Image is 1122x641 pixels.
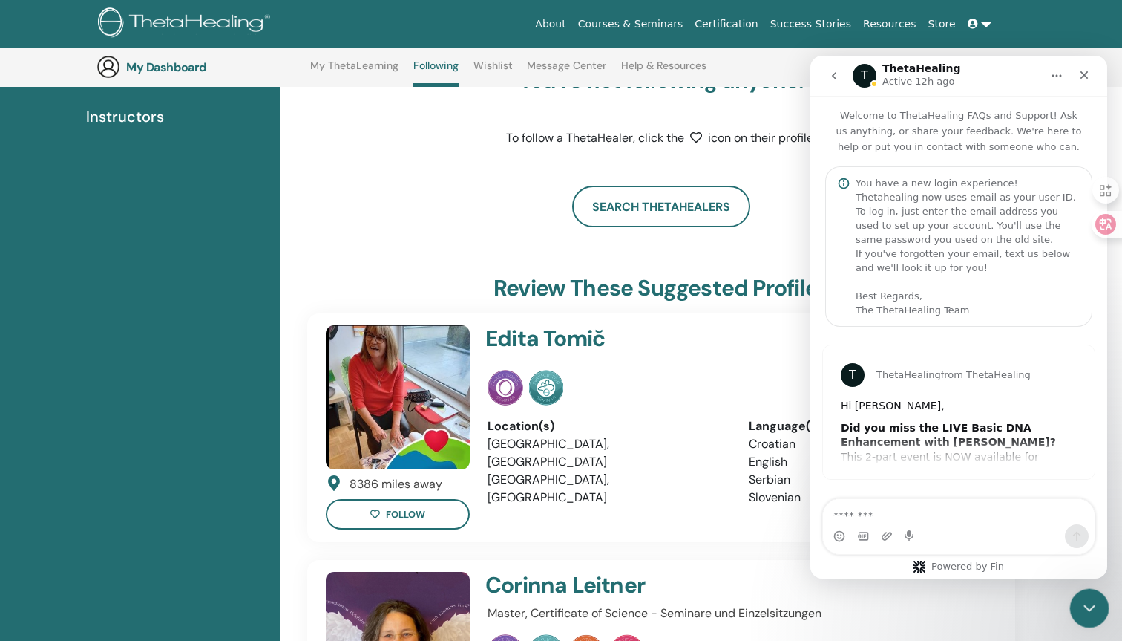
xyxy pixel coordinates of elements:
a: Courses & Seminars [572,10,689,38]
span: Instructors [86,105,164,128]
a: Success Stories [764,10,857,38]
li: [GEOGRAPHIC_DATA], [GEOGRAPHIC_DATA] [488,471,726,507]
a: My ThetaLearning [310,59,398,83]
img: default.jpg [326,325,470,469]
a: About [529,10,571,38]
a: Resources [857,10,922,38]
img: generic-user-icon.jpg [96,55,120,79]
a: Message Center [527,59,606,83]
h4: Edita Tomič [485,325,903,352]
h4: Corinna Leitner [485,572,903,599]
a: Help & Resources [621,59,706,83]
a: Following [413,59,459,87]
div: Location(s) [488,417,726,435]
img: logo.png [98,7,275,41]
h3: My Dashboard [126,60,275,74]
iframe: Intercom live chat [810,56,1107,579]
li: [GEOGRAPHIC_DATA], [GEOGRAPHIC_DATA] [488,435,726,471]
li: Slovenian [749,489,988,507]
a: Search ThetaHealers [572,186,750,227]
h3: Review these suggested profiles [493,275,829,302]
iframe: Intercom live chat [1070,589,1109,628]
a: Store [922,10,962,38]
a: Wishlist [473,59,513,83]
div: Language(s) [749,417,988,435]
a: Certification [689,10,764,38]
li: English [749,453,988,471]
button: follow [326,499,470,530]
li: Croatian [749,435,988,453]
h3: You’re not following anyone. [476,67,847,94]
a: Practitioner Dashboard [837,51,962,83]
p: To follow a ThetaHealer, click the icon on their profile! [476,129,847,147]
li: Serbian [749,471,988,489]
p: Master, Certificate of Science - Seminare und Einzelsitzungen [488,605,988,622]
a: My Account [1000,51,1075,83]
div: 8386 miles away [350,475,442,493]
